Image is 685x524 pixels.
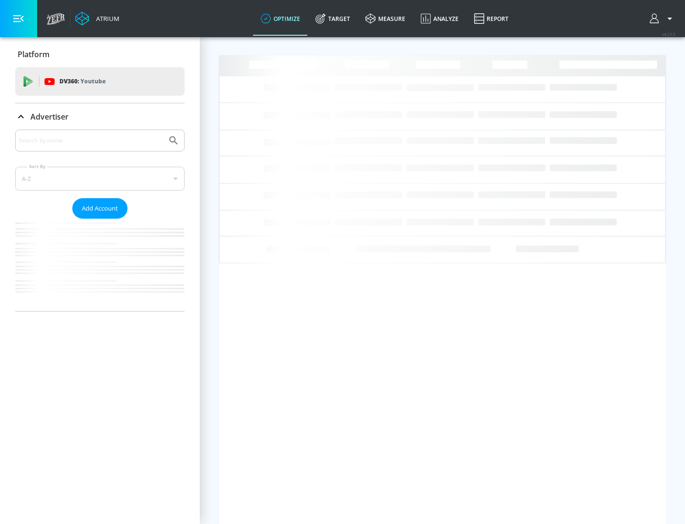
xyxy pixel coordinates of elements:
a: measure [358,1,413,36]
div: Atrium [92,14,119,23]
div: Platform [15,41,185,68]
a: Analyze [413,1,466,36]
p: DV360: [59,76,106,87]
p: Platform [18,49,49,60]
p: Youtube [80,76,106,86]
p: Advertiser [30,111,68,122]
span: v 4.22.2 [662,31,675,37]
a: Target [308,1,358,36]
a: Atrium [75,11,119,26]
div: Advertiser [15,130,185,311]
div: DV360: Youtube [15,67,185,96]
div: A-Z [15,167,185,191]
label: Sort By [27,163,48,170]
input: Search by name [19,134,163,147]
a: Report [466,1,516,36]
span: Add Account [82,203,118,214]
nav: list of Advertiser [15,219,185,311]
div: Advertiser [15,103,185,130]
button: Add Account [72,198,127,219]
a: optimize [253,1,308,36]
